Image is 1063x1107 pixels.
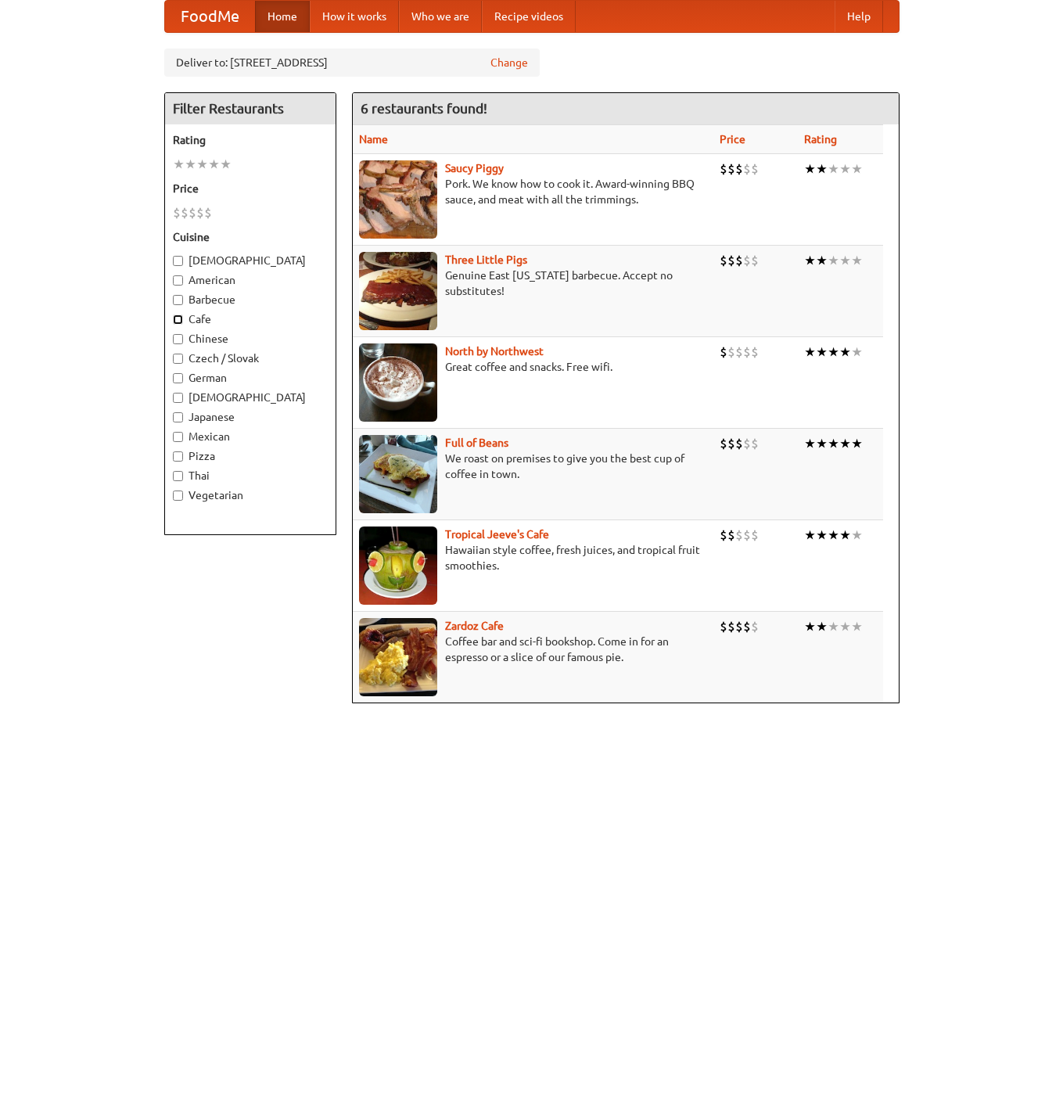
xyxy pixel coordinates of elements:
label: Chinese [173,331,328,347]
li: ★ [851,618,863,635]
a: Zardoz Cafe [445,620,504,632]
ng-pluralize: 6 restaurants found! [361,101,487,116]
li: $ [727,435,735,452]
li: $ [720,160,727,178]
a: North by Northwest [445,345,544,358]
label: German [173,370,328,386]
a: Price [720,133,745,146]
input: German [173,373,183,383]
label: Thai [173,468,328,483]
li: ★ [804,160,816,178]
img: beans.jpg [359,435,437,513]
img: littlepigs.jpg [359,252,437,330]
a: Saucy Piggy [445,162,504,174]
label: [DEMOGRAPHIC_DATA] [173,253,328,268]
li: $ [720,618,727,635]
h4: Filter Restaurants [165,93,336,124]
li: ★ [816,527,828,544]
li: ★ [816,343,828,361]
li: $ [727,527,735,544]
li: $ [735,252,743,269]
label: Czech / Slovak [173,350,328,366]
label: American [173,272,328,288]
li: ★ [828,618,839,635]
li: $ [743,343,751,361]
a: Name [359,133,388,146]
li: $ [727,252,735,269]
label: Japanese [173,409,328,425]
li: ★ [839,160,851,178]
li: ★ [804,618,816,635]
h5: Price [173,181,328,196]
a: FoodMe [165,1,255,32]
li: $ [720,252,727,269]
li: $ [743,527,751,544]
li: $ [720,343,727,361]
li: $ [751,618,759,635]
input: American [173,275,183,286]
p: Genuine East [US_STATE] barbecue. Accept no substitutes! [359,268,708,299]
li: ★ [851,252,863,269]
li: $ [181,204,189,221]
a: Recipe videos [482,1,576,32]
input: Mexican [173,432,183,442]
li: ★ [816,618,828,635]
input: Barbecue [173,295,183,305]
li: $ [743,618,751,635]
li: ★ [816,160,828,178]
li: $ [751,527,759,544]
li: $ [189,204,196,221]
li: ★ [828,435,839,452]
label: Vegetarian [173,487,328,503]
li: $ [720,527,727,544]
input: [DEMOGRAPHIC_DATA] [173,256,183,266]
input: Chinese [173,334,183,344]
p: We roast on premises to give you the best cup of coffee in town. [359,451,708,482]
li: $ [727,618,735,635]
b: Tropical Jeeve's Cafe [445,528,549,541]
img: saucy.jpg [359,160,437,239]
li: ★ [828,160,839,178]
input: [DEMOGRAPHIC_DATA] [173,393,183,403]
li: $ [196,204,204,221]
li: ★ [185,156,196,173]
input: Cafe [173,314,183,325]
input: Japanese [173,412,183,422]
li: $ [720,435,727,452]
input: Thai [173,471,183,481]
h5: Cuisine [173,229,328,245]
input: Czech / Slovak [173,354,183,364]
li: $ [735,343,743,361]
li: ★ [804,343,816,361]
li: ★ [839,435,851,452]
li: ★ [816,252,828,269]
p: Great coffee and snacks. Free wifi. [359,359,708,375]
li: $ [751,435,759,452]
li: $ [735,435,743,452]
img: jeeves.jpg [359,527,437,605]
a: Help [835,1,883,32]
li: $ [751,252,759,269]
label: Mexican [173,429,328,444]
input: Pizza [173,451,183,462]
li: ★ [804,252,816,269]
li: $ [743,435,751,452]
li: ★ [839,252,851,269]
li: ★ [173,156,185,173]
a: Three Little Pigs [445,253,527,266]
b: Full of Beans [445,437,508,449]
li: $ [735,527,743,544]
label: Barbecue [173,292,328,307]
a: How it works [310,1,399,32]
li: $ [743,160,751,178]
a: Who we are [399,1,482,32]
li: ★ [196,156,208,173]
label: Cafe [173,311,328,327]
li: ★ [851,160,863,178]
li: ★ [839,618,851,635]
li: $ [727,160,735,178]
img: north.jpg [359,343,437,422]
